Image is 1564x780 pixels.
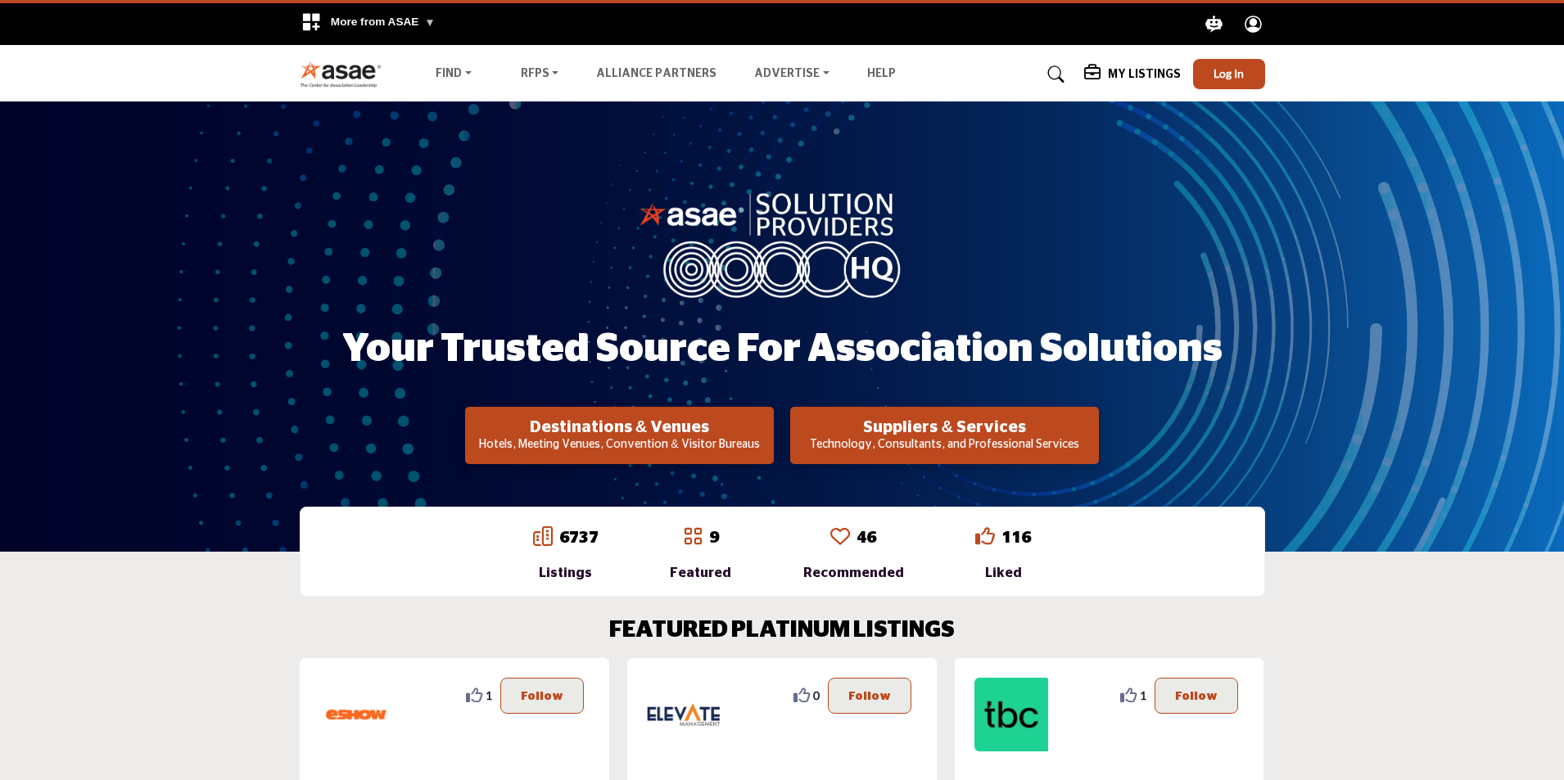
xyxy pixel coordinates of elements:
div: My Listings [1084,65,1181,84]
h2: FEATURED PLATINUM LISTINGS [609,617,955,645]
a: 6737 [559,530,599,546]
p: Hotels, Meeting Venues, Convention & Visitor Bureaus [470,437,769,453]
img: Site Logo [300,61,391,88]
h1: Your Trusted Source for Association Solutions [342,324,1223,375]
p: Technology, Consultants, and Professional Services [795,437,1094,453]
h2: Suppliers & Services [795,417,1094,437]
button: Suppliers & Services Technology, Consultants, and Professional Services [790,407,1099,464]
button: Destinations & Venues Hotels, Meeting Venues, Convention & Visitor Bureaus [465,407,774,464]
a: 116 [1001,530,1031,546]
span: Log In [1214,66,1244,80]
a: Search [1032,61,1075,88]
a: 9 [709,530,719,546]
div: More from ASAE [291,3,445,45]
button: Follow [1155,678,1238,714]
i: Go to Liked [975,526,995,546]
img: eShow [319,678,393,751]
p: Follow [521,687,563,705]
a: Help [867,68,896,79]
a: Advertise [743,63,841,86]
div: Recommended [803,563,904,583]
img: The Brand Consultancy [974,678,1048,751]
p: Follow [848,687,891,705]
img: image [639,189,925,297]
div: Featured [670,563,731,583]
span: 1 [1140,687,1146,704]
button: Log In [1193,59,1265,89]
h5: My Listings [1108,67,1181,82]
div: Listings [533,563,599,583]
a: Alliance Partners [596,68,716,79]
span: 0 [813,687,820,704]
span: More from ASAE [331,16,436,28]
p: Follow [1175,687,1218,705]
button: Follow [828,678,911,714]
a: Go to Recommended [830,526,850,549]
button: Follow [500,678,584,714]
a: RFPs [509,63,571,86]
div: Liked [975,563,1031,583]
h2: Destinations & Venues [470,417,769,437]
img: Elevate Management Company [647,678,721,751]
a: 46 [857,530,876,546]
a: Find [424,63,483,86]
a: Go to Featured [683,526,703,549]
span: 1 [486,687,492,704]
